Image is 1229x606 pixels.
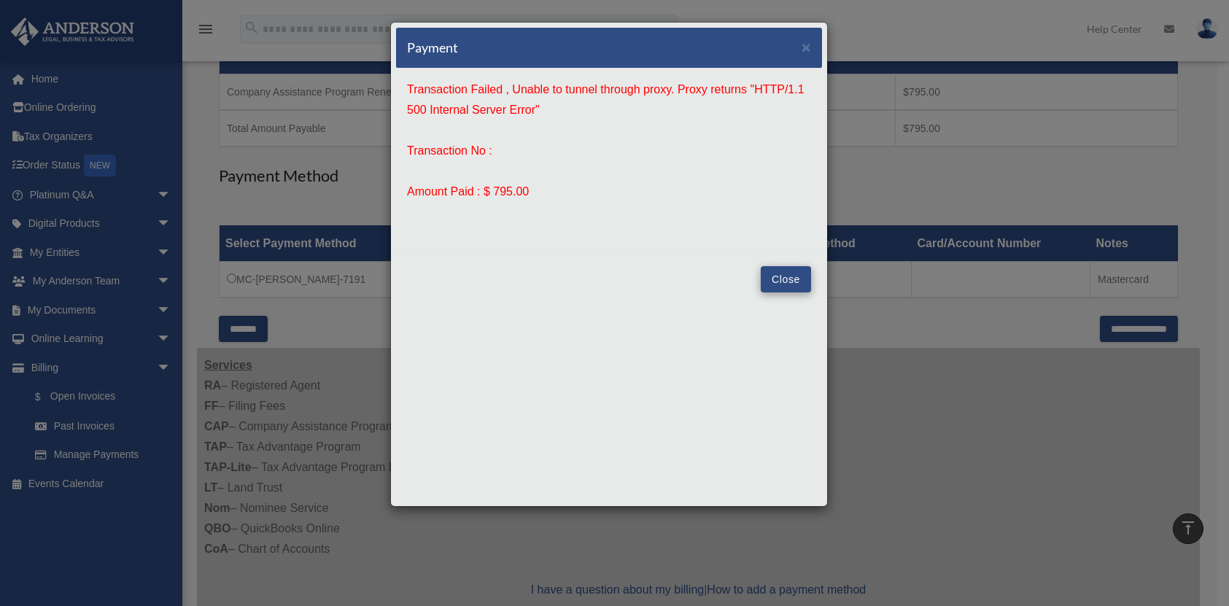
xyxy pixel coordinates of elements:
[802,39,811,55] button: Close
[761,266,811,292] button: Close
[407,141,811,161] p: Transaction No :
[407,182,811,202] p: Amount Paid : $ 795.00
[407,39,458,57] h5: Payment
[407,79,811,120] p: Transaction Failed , Unable to tunnel through proxy. Proxy returns "HTTP/1.1 500 Internal Server ...
[802,39,811,55] span: ×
